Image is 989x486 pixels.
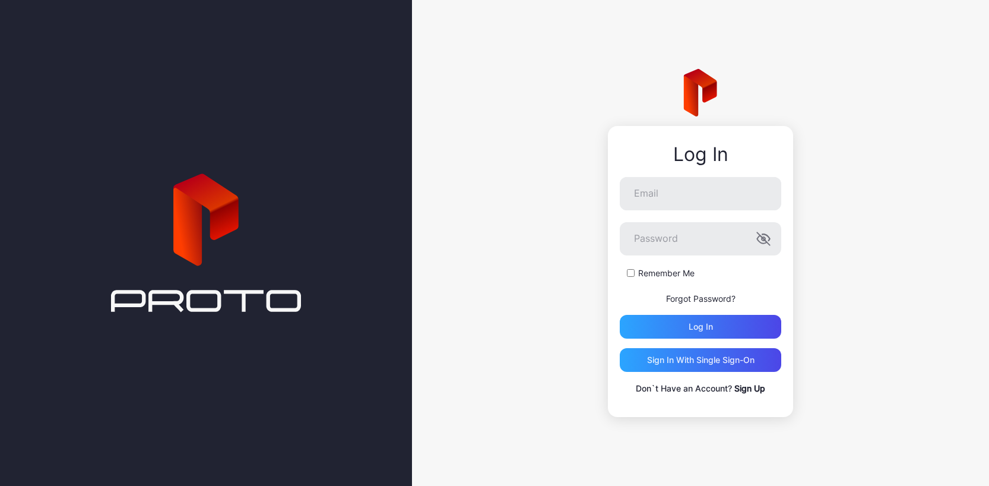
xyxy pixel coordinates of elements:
div: Sign in With Single Sign-On [647,355,755,365]
input: Password [620,222,781,255]
input: Email [620,177,781,210]
a: Forgot Password? [666,294,736,304]
a: Sign Up [734,383,765,393]
label: Remember Me [638,267,695,279]
div: Log in [689,322,713,332]
button: Log in [620,315,781,339]
button: Sign in With Single Sign-On [620,348,781,372]
div: Log In [620,144,781,165]
button: Password [756,232,771,246]
p: Don`t Have an Account? [620,381,781,396]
